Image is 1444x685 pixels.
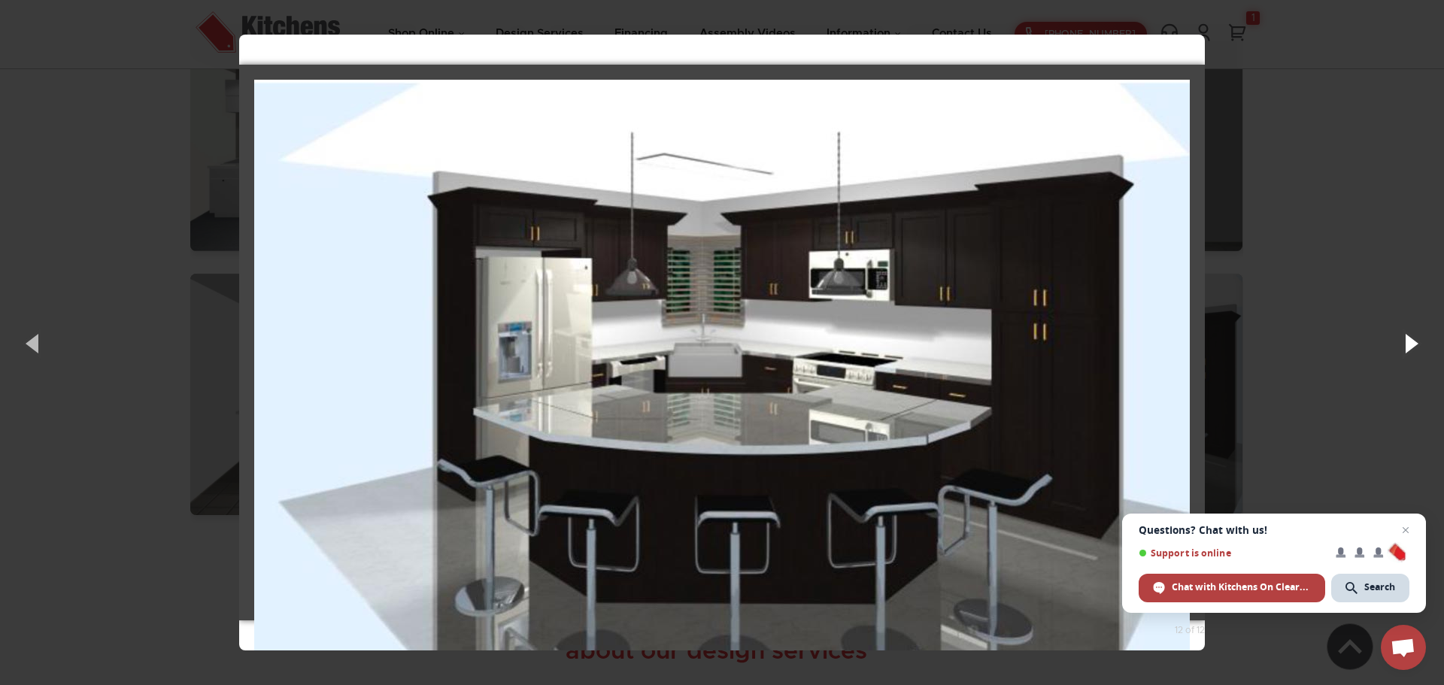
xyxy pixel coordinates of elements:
[1381,625,1426,670] div: Open chat
[1376,302,1444,384] button: Next (Right arrow key)
[1331,574,1409,602] div: Search
[1364,580,1395,594] span: Search
[1139,547,1325,559] span: Support is online
[1397,521,1415,539] span: Close chat
[1139,524,1409,536] span: Questions? Chat with us!
[244,35,1209,68] button: ×
[1172,580,1311,594] span: Chat with Kitchens On Clearance
[1139,574,1325,602] div: Chat with Kitchens On Clearance
[1175,623,1205,637] div: 12 of 12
